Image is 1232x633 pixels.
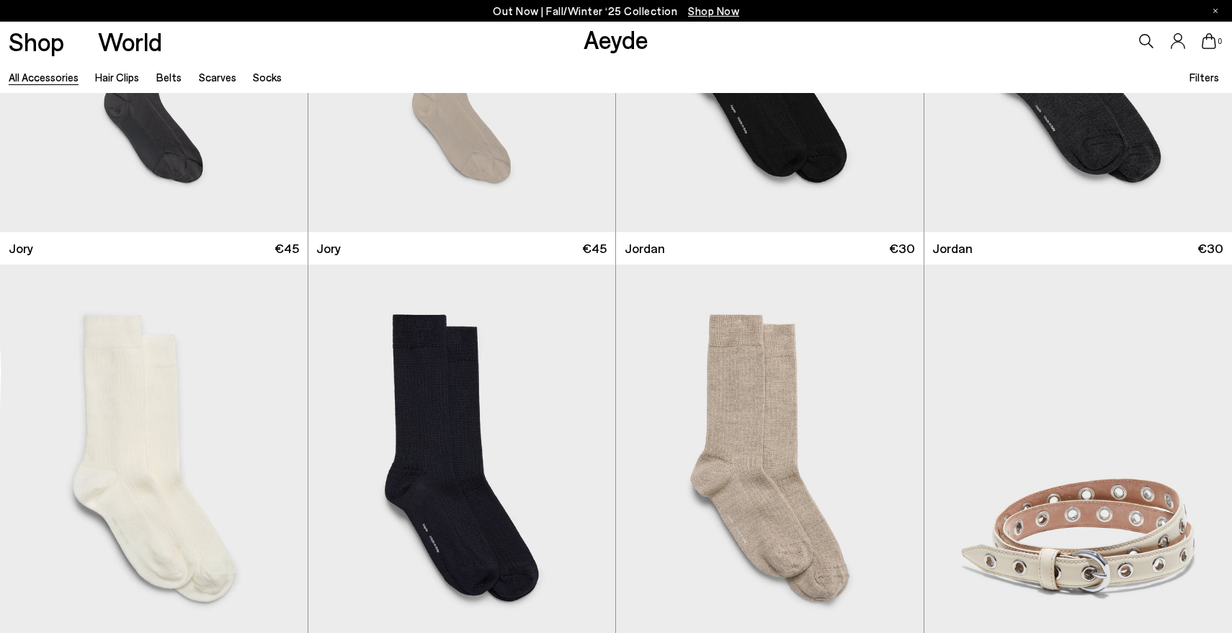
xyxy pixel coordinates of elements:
a: Shop [9,29,64,54]
a: World [98,29,162,54]
span: Jordan [932,239,973,257]
span: €45 [274,239,299,257]
a: Hair Clips [95,71,139,84]
span: Jordan [625,239,665,257]
a: Belts [156,71,182,84]
span: Jory [9,239,33,257]
a: Jordan €30 [616,232,924,265]
a: Socks [253,71,282,84]
a: Jory €45 [308,232,616,265]
a: All accessories [9,71,79,84]
p: Out Now | Fall/Winter ‘25 Collection [493,2,739,20]
span: Filters [1189,71,1219,84]
span: Navigate to /collections/new-in [688,4,739,17]
a: Scarves [199,71,236,84]
span: €30 [889,239,915,257]
a: 0 [1202,33,1216,49]
span: 0 [1216,37,1223,45]
span: €30 [1197,239,1223,257]
span: Jory [316,239,341,257]
span: €45 [582,239,607,257]
a: Aeyde [584,24,648,54]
